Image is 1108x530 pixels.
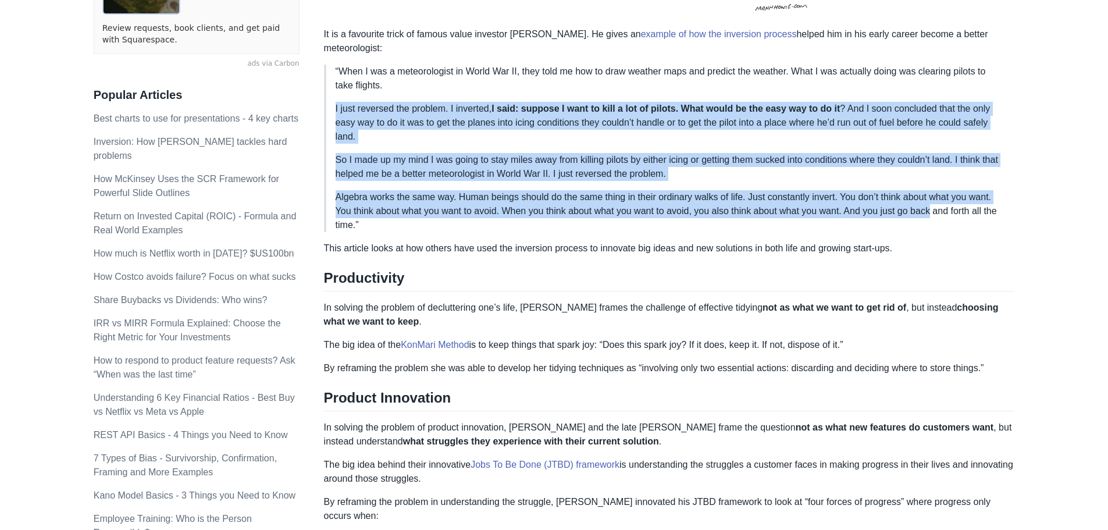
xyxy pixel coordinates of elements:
p: I just reversed the problem. I inverted, ? And I soon concluded that the only easy way to do it w... [336,102,1006,144]
p: By reframing the problem she was able to develop her tidying techniques as “involving only two es... [324,361,1015,375]
strong: not as what new features do customers want [796,422,994,432]
a: 7 Types of Bias - Survivorship, Confirmation, Framing and More Examples [94,453,277,477]
h2: Productivity [324,269,1015,291]
p: In solving the problem of product innovation, [PERSON_NAME] and the late [PERSON_NAME] frame the ... [324,421,1015,449]
p: The big idea of the is to keep things that spark joy: “Does this spark joy? If it does, keep it. ... [324,338,1015,352]
a: ads via Carbon [94,59,300,69]
a: Jobs To Be Done (JTBD) framework [471,460,619,469]
a: How much is Netflix worth in [DATE]? $US100bn [94,248,294,258]
a: Best charts to use for presentations - 4 key charts [94,113,298,123]
p: The big idea behind their innovative is understanding the struggles a customer faces in making pr... [324,458,1015,486]
p: In solving the problem of decluttering one’s life, [PERSON_NAME] frames the challenge of effectiv... [324,301,1015,329]
strong: I said: [491,104,518,113]
a: example of how the inversion process [641,29,797,39]
h2: Product Innovation [324,389,1015,411]
a: How to respond to product feature requests? Ask “When was the last time” [94,355,295,379]
a: Understanding 6 Key Financial Ratios - Best Buy vs Netflix vs Meta vs Apple [94,393,295,417]
strong: not as what we want to get rid of [763,303,906,312]
a: REST API Basics - 4 Things you Need to Know [94,430,288,440]
a: Review requests, book clients, and get paid with Squarespace. [102,23,291,45]
a: KonMari Method [401,340,469,350]
strong: what struggles they experience with their current solution [403,436,659,446]
a: IRR vs MIRR Formula Explained: Choose the Right Metric for Your Investments [94,318,281,342]
p: This article looks at how others have used the inversion process to innovate big ideas and new so... [324,241,1015,255]
p: So I made up my mind I was going to stay miles away from killing pilots by either icing or gettin... [336,153,1006,181]
a: How McKinsey Uses the SCR Framework for Powerful Slide Outlines [94,174,279,198]
strong: suppose I want to kill a lot of pilots. What would be the easy way to do it [521,104,840,113]
p: By reframing the problem in understanding the struggle, [PERSON_NAME] innovated his JTBD framewor... [324,495,1015,523]
p: “When I was a meteorologist in World War II, they told me how to draw weather maps and predict th... [336,65,1006,93]
a: Kano Model Basics - 3 Things you Need to Know [94,490,295,500]
h3: Popular Articles [94,88,300,102]
a: Return on Invested Capital (ROIC) - Formula and Real World Examples [94,211,297,235]
p: Algebra works the same way. Human beings should do the same thing in their ordinary walks of life... [336,190,1006,232]
a: Share Buybacks vs Dividends: Who wins? [94,295,268,305]
a: How Costco avoids failure? Focus on what sucks [94,272,296,282]
a: Inversion: How [PERSON_NAME] tackles hard problems [94,137,287,161]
